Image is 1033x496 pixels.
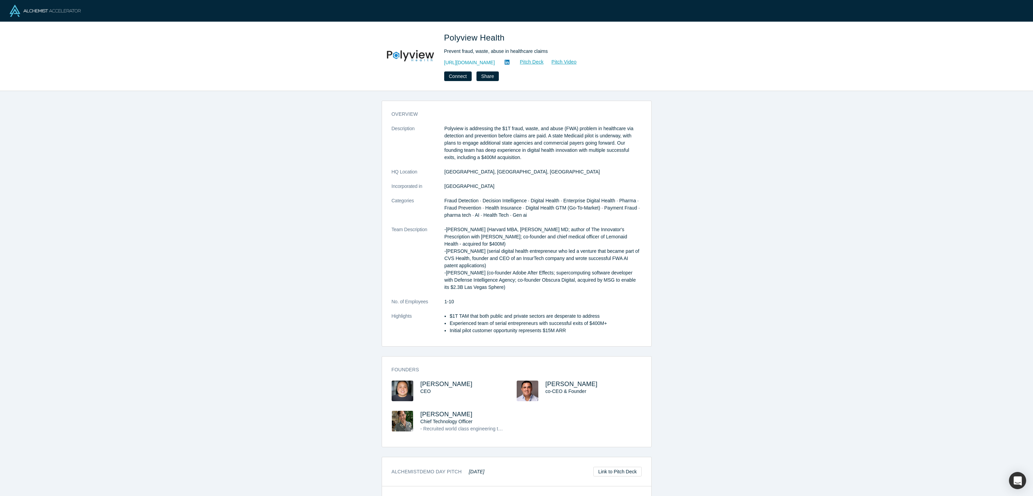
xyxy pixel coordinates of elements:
a: [PERSON_NAME] [546,381,598,387]
img: Alchemist Logo [10,5,81,17]
em: [DATE] [469,469,484,474]
span: Polyview Health [444,33,507,42]
dt: Categories [392,197,445,226]
button: Share [476,71,499,81]
dd: [GEOGRAPHIC_DATA] [445,183,642,190]
span: Fraud Detection · Decision Intelligence · Digital Health · Enterprise Digital Health · Pharma · F... [445,198,640,218]
button: Connect [444,71,472,81]
h3: Founders [392,366,632,373]
li: Initial pilot customer opportunity represents $15M ARR [450,327,642,334]
dd: [GEOGRAPHIC_DATA], [GEOGRAPHIC_DATA], [GEOGRAPHIC_DATA] [445,168,642,176]
dt: Highlights [392,313,445,341]
img: Polyview Health's Logo [386,32,435,80]
dt: Description [392,125,445,168]
a: Pitch Video [544,58,577,66]
img: Dimitri Arges's Profile Image [517,381,538,401]
a: [PERSON_NAME] [420,381,473,387]
h3: overview [392,111,632,118]
img: Jason Hwang's Profile Image [392,381,413,401]
span: Chief Technology Officer [420,419,473,424]
a: Pitch Deck [512,58,544,66]
a: [PERSON_NAME] [420,411,473,418]
img: Greg Deocampo's Profile Image [392,411,413,431]
dt: No. of Employees [392,298,445,313]
li: Experienced team of serial entrepreneurs with successful exits of $400M+ [450,320,642,327]
a: [URL][DOMAIN_NAME] [444,59,495,66]
dt: HQ Location [392,168,445,183]
div: Prevent fraud, waste, abuse in healthcare claims [444,48,637,55]
a: Link to Pitch Deck [593,467,641,476]
dt: Team Description [392,226,445,298]
span: co-CEO & Founder [546,388,586,394]
dd: 1-10 [445,298,642,305]
h3: Alchemist Demo Day Pitch [392,468,485,475]
p: Polyview is addressing the $1T fraud, waste, and abuse (FWA) problem in healthcare via detection ... [445,125,642,161]
li: $1T TAM that both public and private sectors are desperate to address [450,313,642,320]
span: CEO [420,388,431,394]
dt: Incorporated in [392,183,445,197]
p: -[PERSON_NAME] (Harvard MBA, [PERSON_NAME] MD; author of The Innovator's Prescription with [PERSO... [445,226,642,291]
